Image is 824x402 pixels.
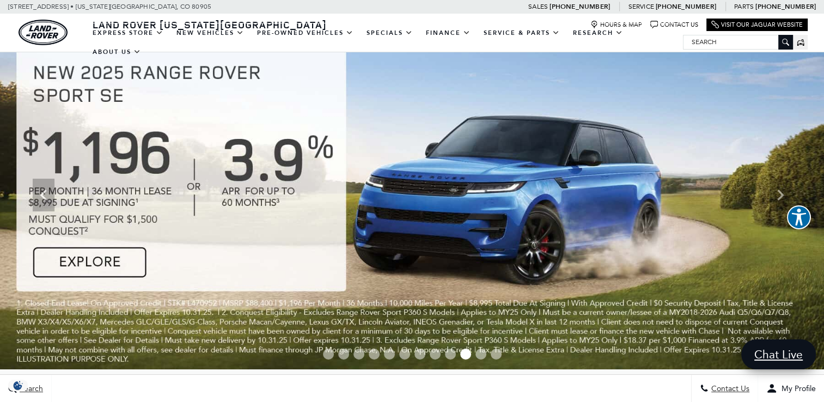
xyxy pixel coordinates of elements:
div: Previous [33,179,54,211]
span: Go to slide 9 [445,349,456,360]
a: Chat Live [741,339,816,369]
span: Go to slide 10 [460,349,471,360]
span: Go to slide 7 [414,349,425,360]
a: EXPRESS STORE [86,23,170,42]
a: [PHONE_NUMBER] [550,2,610,11]
a: New Vehicles [170,23,251,42]
span: Go to slide 3 [353,349,364,360]
span: Sales [528,3,548,10]
section: Click to Open Cookie Consent Modal [5,380,30,391]
span: Go to slide 8 [430,349,441,360]
span: Go to slide 2 [338,349,349,360]
a: Pre-Owned Vehicles [251,23,360,42]
a: Specials [360,23,419,42]
img: Land Rover [19,20,68,45]
input: Search [683,35,792,48]
a: Research [566,23,630,42]
span: Contact Us [709,384,749,393]
aside: Accessibility Help Desk [787,205,811,232]
span: Go to slide 1 [323,349,334,360]
button: Explore your accessibility options [787,205,811,229]
img: Opt-Out Icon [5,380,30,391]
a: Land Rover [US_STATE][GEOGRAPHIC_DATA] [86,18,333,31]
span: Parts [734,3,754,10]
a: Visit Our Jaguar Website [711,21,803,29]
a: [STREET_ADDRESS] • [US_STATE][GEOGRAPHIC_DATA], CO 80905 [8,3,211,10]
span: My Profile [777,384,816,393]
span: Chat Live [749,347,808,362]
button: Open user profile menu [758,375,824,402]
a: Hours & Map [590,21,642,29]
span: Go to slide 4 [369,349,380,360]
span: Service [628,3,654,10]
a: Finance [419,23,477,42]
div: Next [770,179,791,211]
span: Go to slide 6 [399,349,410,360]
a: Service & Parts [477,23,566,42]
a: land-rover [19,20,68,45]
span: Go to slide 12 [491,349,502,360]
a: About Us [86,42,148,62]
a: [PHONE_NUMBER] [755,2,816,11]
a: Contact Us [650,21,698,29]
span: Land Rover [US_STATE][GEOGRAPHIC_DATA] [93,18,327,31]
nav: Main Navigation [86,23,683,62]
span: Go to slide 5 [384,349,395,360]
span: Go to slide 11 [475,349,486,360]
a: [PHONE_NUMBER] [656,2,716,11]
